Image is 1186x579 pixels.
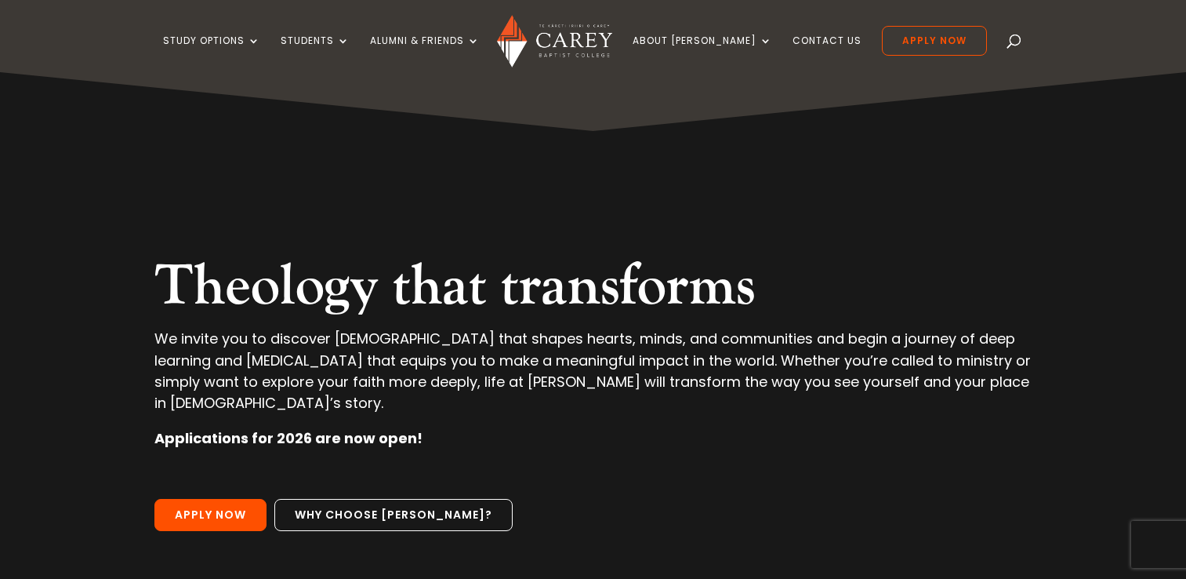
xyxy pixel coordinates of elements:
[274,499,513,532] a: Why choose [PERSON_NAME]?
[633,35,772,72] a: About [PERSON_NAME]
[154,328,1031,428] p: We invite you to discover [DEMOGRAPHIC_DATA] that shapes hearts, minds, and communities and begin...
[154,253,1031,328] h2: Theology that transforms
[792,35,861,72] a: Contact Us
[882,26,987,56] a: Apply Now
[370,35,480,72] a: Alumni & Friends
[497,15,612,67] img: Carey Baptist College
[154,428,423,448] strong: Applications for 2026 are now open!
[281,35,350,72] a: Students
[154,499,267,532] a: Apply Now
[163,35,260,72] a: Study Options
